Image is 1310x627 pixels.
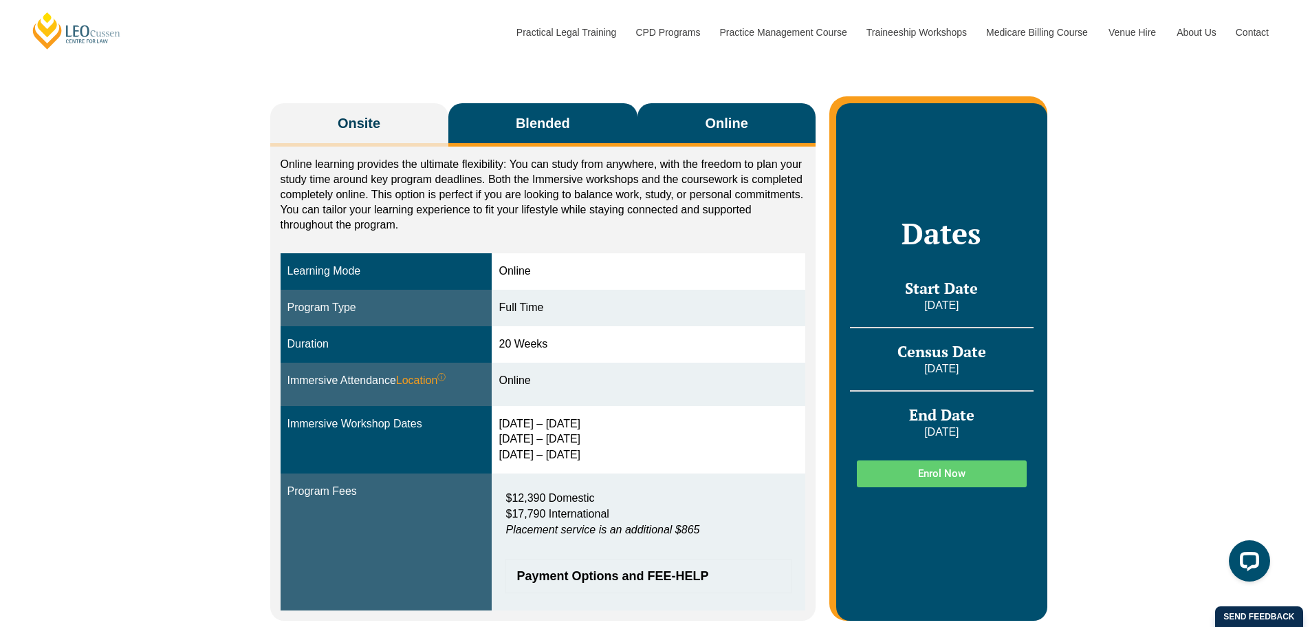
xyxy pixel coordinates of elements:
[856,3,976,62] a: Traineeship Workshops
[850,425,1033,440] p: [DATE]
[287,337,485,352] div: Duration
[437,372,446,382] sup: ⓘ
[31,11,122,50] a: [PERSON_NAME] Centre for Law
[850,216,1033,251] h2: Dates
[710,3,856,62] a: Practice Management Course
[706,114,748,133] span: Online
[516,570,767,582] span: Payment Options and FEE-HELP
[270,103,816,620] div: Tabs. Open items with Enter or Space, close with Escape and navigate using the Arrow keys.
[287,416,485,432] div: Immersive Workshop Dates
[506,3,626,62] a: Practical Legal Training
[850,361,1033,376] p: [DATE]
[287,300,485,316] div: Program Type
[396,373,446,389] span: Location
[499,337,798,352] div: 20 Weeks
[281,157,806,233] p: Online learning provides the ultimate flexibility: You can study from anywhere, with the freedom ...
[287,484,485,500] div: Program Fees
[918,469,965,479] span: Enrol Now
[338,114,380,133] span: Onsite
[505,492,594,504] span: $12,390 Domestic
[499,373,798,389] div: Online
[499,300,798,316] div: Full Time
[1098,3,1166,62] a: Venue Hire
[909,405,974,425] span: End Date
[287,264,485,279] div: Learning Mode
[505,508,609,520] span: $17,790 International
[976,3,1098,62] a: Medicare Billing Course
[1218,535,1276,593] iframe: LiveChat chat widget
[499,264,798,279] div: Online
[897,341,986,361] span: Census Date
[287,373,485,389] div: Immersive Attendance
[625,3,709,62] a: CPD Programs
[499,416,798,464] div: [DATE] – [DATE] [DATE] – [DATE] [DATE] – [DATE]
[1166,3,1225,62] a: About Us
[850,298,1033,313] p: [DATE]
[1225,3,1279,62] a: Contact
[505,524,699,535] em: Placement service is an additional $865
[857,460,1026,487] a: Enrol Now
[905,278,978,298] span: Start Date
[516,114,570,133] span: Blended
